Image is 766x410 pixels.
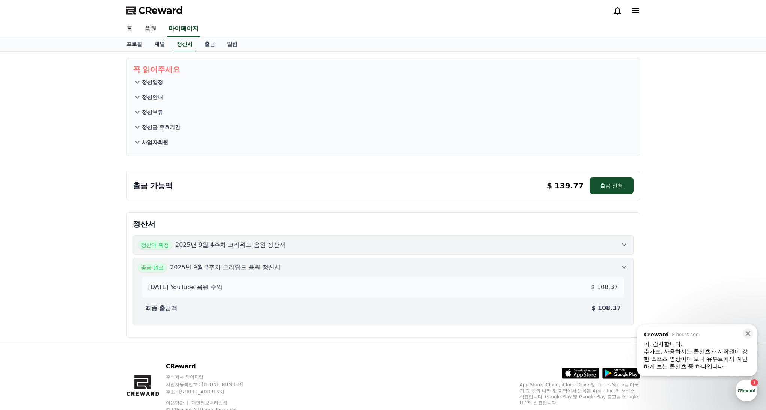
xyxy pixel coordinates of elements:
a: 마이페이지 [167,21,200,37]
a: 프로필 [120,37,148,51]
p: 정산서 [133,219,634,229]
a: Settings [97,238,144,257]
span: Messages [62,249,84,255]
span: 출금 완료 [138,263,167,272]
a: 알림 [221,37,244,51]
p: 주식회사 와이피랩 [166,374,257,380]
a: 음원 [138,21,163,37]
a: 출금 [199,37,221,51]
span: Settings [111,249,129,255]
p: 정산금 유효기간 [142,123,181,131]
span: CReward [138,5,183,17]
a: Home [2,238,50,257]
p: 주소 : [STREET_ADDRESS] [166,389,257,395]
p: 사업자회원 [142,138,168,146]
button: 사업자회원 [133,135,634,150]
p: 정산보류 [142,108,163,116]
a: CReward [126,5,183,17]
p: $ 139.77 [547,180,584,191]
span: 정산액 확정 [138,240,172,250]
p: 정산안내 [142,93,163,101]
button: 정산금 유효기간 [133,120,634,135]
button: 정산일정 [133,75,634,90]
p: [DATE] YouTube 음원 수익 [148,283,223,292]
span: 1 [76,237,79,243]
p: 정산일정 [142,78,163,86]
a: 이용약관 [166,400,190,405]
p: CReward [166,362,257,371]
p: App Store, iCloud, iCloud Drive 및 iTunes Store는 미국과 그 밖의 나라 및 지역에서 등록된 Apple Inc.의 서비스 상표입니다. Goo... [520,382,640,406]
button: 정산보류 [133,105,634,120]
a: 채널 [148,37,171,51]
p: $ 108.37 [591,283,618,292]
p: 2025년 9월 3주차 크리워드 음원 정산서 [170,263,281,272]
a: 홈 [120,21,138,37]
p: $ 108.37 [591,304,621,313]
button: 정산액 확정 2025년 9월 4주차 크리워드 음원 정산서 [133,235,634,255]
a: 정산서 [174,37,196,51]
button: 출금 완료 2025년 9월 3주차 크리워드 음원 정산서 [DATE] YouTube 음원 수익 $ 108.37 최종 출금액 $ 108.37 [133,258,634,325]
button: 정산안내 [133,90,634,105]
p: 출금 가능액 [133,180,173,191]
a: 1Messages [50,238,97,257]
p: 사업자등록번호 : [PHONE_NUMBER] [166,381,257,387]
a: 개인정보처리방침 [191,400,227,405]
p: 최종 출금액 [145,304,178,313]
button: 출금 신청 [590,177,633,194]
span: Home [19,249,32,255]
p: 2025년 9월 4주차 크리워드 음원 정산서 [175,240,286,249]
p: 꼭 읽어주세요 [133,64,634,75]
